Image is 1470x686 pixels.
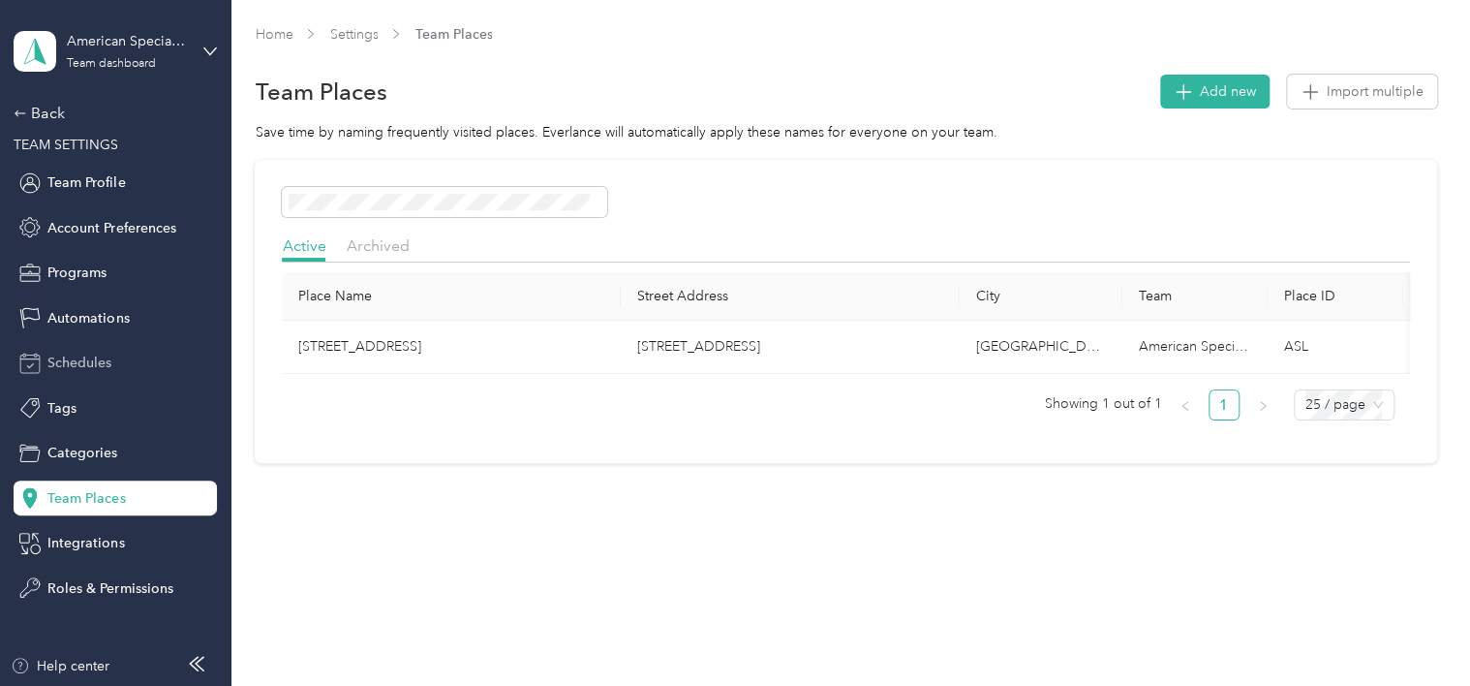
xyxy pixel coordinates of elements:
[1268,272,1403,321] th: Place ID
[47,443,117,463] span: Categories
[1287,75,1437,109] button: Import multiple
[346,236,409,255] span: Archived
[1200,81,1256,102] span: Add new
[282,272,621,321] th: Place Name
[1209,390,1240,421] li: 1
[47,218,175,238] span: Account Preferences
[621,321,960,374] td: 7251 West Charleston Boulevard
[47,172,125,193] span: Team Profile
[1268,321,1403,374] td: ASL
[14,102,207,125] div: Back
[47,308,129,328] span: Automations
[47,398,77,419] span: Tags
[1210,390,1239,420] a: 1
[1160,75,1270,109] button: Add new
[414,24,492,45] span: Team Places
[255,26,292,43] a: Home
[960,272,1122,321] th: City
[47,263,107,283] span: Programs
[1122,272,1268,321] th: Team
[67,31,188,51] div: American Specialty Lab
[1247,390,1278,421] button: right
[255,122,1436,142] div: Save time by naming frequently visited places. Everlance will automatically apply these names for...
[1294,390,1394,421] div: Page Size
[1305,390,1383,420] span: 25 / page
[282,321,621,374] td: 7251 West Charleston Boulevard, Las Vegas
[1045,390,1162,419] span: Showing 1 out of 1
[1362,577,1470,686] iframe: Everlance-gr Chat Button Frame
[67,58,156,70] div: Team dashboard
[47,488,125,509] span: Team Places
[1327,81,1424,102] span: Import multiple
[255,81,386,102] h1: Team Places
[14,137,118,153] span: TEAM SETTINGS
[1247,390,1278,421] li: Next Page
[960,321,1122,374] td: Las Vegas
[1170,390,1201,421] button: left
[1179,400,1191,412] span: left
[47,578,172,599] span: Roles & Permissions
[1257,400,1269,412] span: right
[621,272,960,321] th: Street Address
[1122,321,1268,374] td: American Specialty Lab
[11,656,109,676] button: Help center
[47,353,111,373] span: Schedules
[1170,390,1201,421] li: Previous Page
[47,533,124,553] span: Integrations
[329,26,378,43] a: Settings
[282,236,325,255] span: Active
